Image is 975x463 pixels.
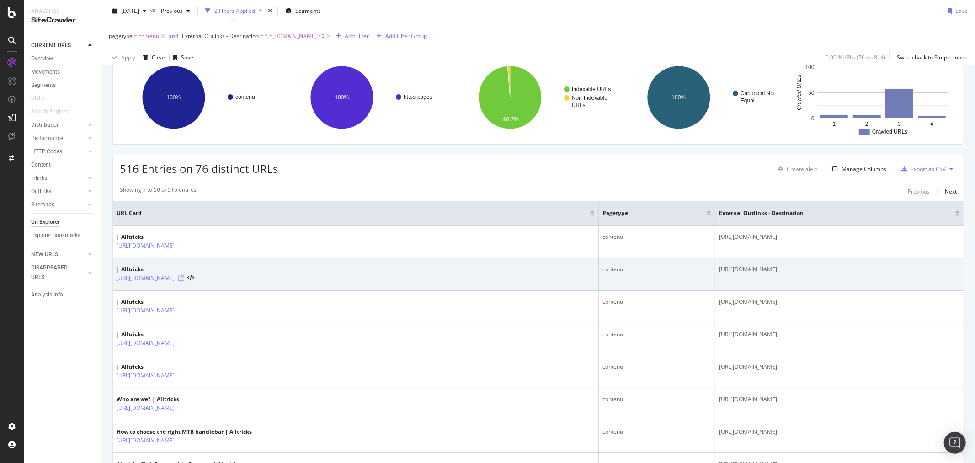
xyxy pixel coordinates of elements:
[109,50,135,65] button: Apply
[109,32,133,40] span: pagetype
[602,428,711,436] div: contenu
[930,121,933,127] text: 4
[719,363,960,371] div: [URL][DOMAIN_NAME]
[31,250,85,259] a: NEW URLS
[31,231,95,240] a: Explorer Bookmarks
[117,436,175,445] a: [URL][DOMAIN_NAME]
[31,160,95,170] a: Content
[31,147,85,156] a: HTTP Codes
[120,58,283,137] div: A chart.
[625,58,789,137] svg: A chart.
[31,217,95,227] a: Url Explorer
[31,107,78,117] a: Search Engines
[893,50,968,65] button: Switch back to Simple mode
[260,32,263,40] span: =
[774,162,817,176] button: Create alert
[265,30,325,43] span: ^.*[DOMAIN_NAME].*$
[117,371,175,380] a: [URL][DOMAIN_NAME]
[872,129,907,135] text: Crawled URLs
[121,54,135,61] div: Apply
[167,94,181,101] text: 100%
[31,67,95,77] a: Movements
[602,209,693,217] span: pagetype
[955,7,968,15] div: Save
[31,290,63,300] div: Analysis Info
[332,31,369,42] button: Add Filter
[602,298,711,306] div: contenu
[456,58,620,137] svg: A chart.
[31,263,85,282] a: DISAPPEARED URLS
[31,290,95,300] a: Analysis Info
[908,186,930,197] button: Previous
[121,7,139,15] span: 2025 Sep. 23rd
[602,330,711,339] div: contenu
[719,265,960,274] div: [URL][DOMAIN_NAME]
[719,298,960,306] div: [URL][DOMAIN_NAME]
[31,250,58,259] div: NEW URLS
[31,107,69,117] div: Search Engines
[31,160,51,170] div: Content
[117,363,194,371] div: | Alltricks
[31,41,85,50] a: CURRENT URLS
[117,298,194,306] div: | Alltricks
[181,54,193,61] div: Save
[31,41,71,50] div: CURRENT URLS
[117,209,588,217] span: URL Card
[235,94,255,100] text: contenu
[911,165,946,173] div: Export as CSV
[602,395,711,404] div: contenu
[572,95,607,101] text: Non-Indexable
[117,265,194,274] div: | Alltricks
[109,4,150,18] button: [DATE]
[842,165,886,173] div: Manage Columns
[503,116,519,123] text: 98.7%
[793,58,957,137] svg: A chart.
[31,94,54,103] a: Visits
[31,54,53,64] div: Overview
[31,134,85,143] a: Performance
[404,94,432,100] text: https-pages
[31,67,60,77] div: Movements
[31,7,94,15] div: Analytics
[31,147,62,156] div: HTTP Codes
[288,58,452,137] svg: A chart.
[134,32,137,40] span: =
[719,330,960,339] div: [URL][DOMAIN_NAME]
[897,54,968,61] div: Switch back to Simple mode
[31,217,59,227] div: Url Explorer
[826,54,885,61] div: 0.09 % URLs ( 76 on 81K )
[335,94,349,101] text: 100%
[719,395,960,404] div: [URL][DOMAIN_NAME]
[139,30,159,43] span: contenu
[120,161,278,176] span: 516 Entries on 76 distinct URLs
[31,81,56,90] div: Segments
[117,404,175,413] a: [URL][DOMAIN_NAME]
[572,86,611,92] text: Indexable URLs
[865,121,868,127] text: 2
[787,165,817,173] div: Create alert
[170,50,193,65] button: Save
[266,6,274,16] div: times
[808,90,815,96] text: 50
[829,163,886,174] button: Manage Columns
[117,274,175,283] a: [URL][DOMAIN_NAME]
[31,187,51,196] div: Outlinks
[31,200,85,210] a: Sitemaps
[31,173,47,183] div: Inlinks
[117,241,175,250] a: [URL][DOMAIN_NAME]
[719,428,960,436] div: [URL][DOMAIN_NAME]
[385,32,427,40] div: Add Filter Group
[31,231,80,240] div: Explorer Bookmarks
[31,120,60,130] div: Distribution
[671,94,686,101] text: 100%
[31,200,54,210] div: Sitemaps
[120,186,197,197] div: Showing 1 to 50 of 516 entries
[187,275,194,281] button: View HTML Source
[117,395,194,404] div: Who are we? | Alltricks
[214,7,255,15] div: 2 Filters Applied
[182,32,259,40] span: External Outlinks - Destination
[282,4,325,18] button: Segments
